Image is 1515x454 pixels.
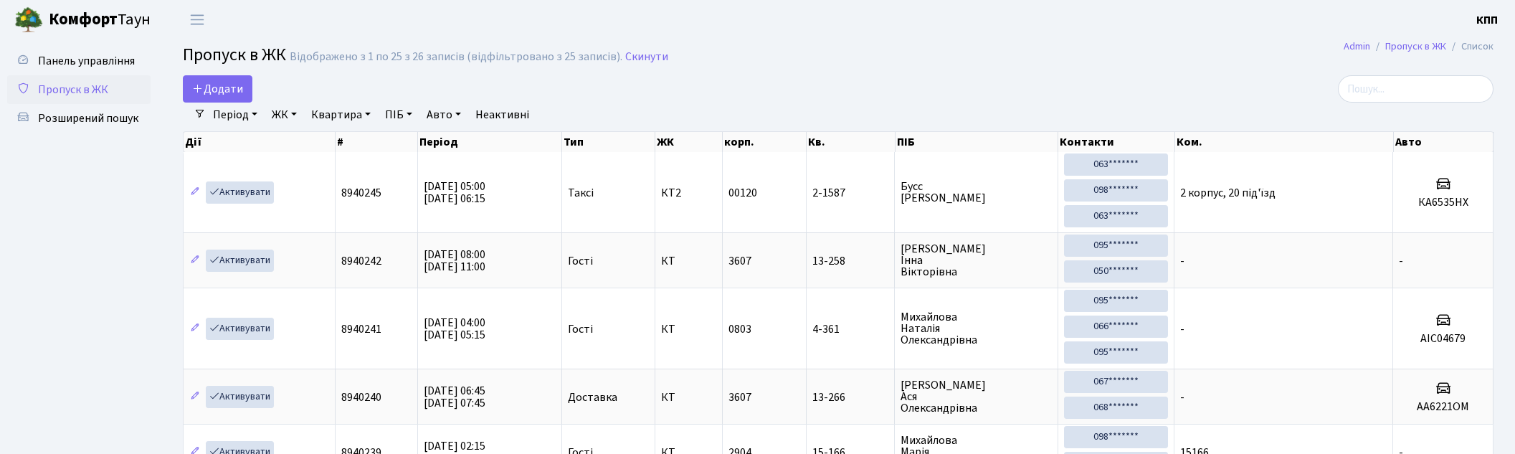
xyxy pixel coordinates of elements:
span: Таун [49,8,151,32]
span: 2 корпус, 20 під'їзд [1180,185,1276,201]
span: 2-1587 [812,187,889,199]
span: КТ [661,255,716,267]
th: корп. [723,132,806,152]
span: 8940240 [341,389,381,405]
h5: КА6535НХ [1399,196,1487,209]
b: Комфорт [49,8,118,31]
span: Бусс [PERSON_NAME] [901,181,1052,204]
nav: breadcrumb [1322,32,1515,62]
span: [PERSON_NAME] Інна Вікторівна [901,243,1052,278]
span: Додати [192,81,243,97]
th: Ком. [1175,132,1394,152]
span: Гості [568,255,593,267]
th: Авто [1394,132,1494,152]
span: 3607 [728,253,751,269]
span: - [1399,253,1403,269]
th: Контакти [1058,132,1174,152]
b: КПП [1476,12,1498,28]
th: Дії [184,132,336,152]
th: Тип [562,132,655,152]
a: Період [207,103,263,127]
span: 8940241 [341,321,381,337]
span: Пропуск в ЖК [183,42,286,67]
a: Активувати [206,386,274,408]
a: Пропуск в ЖК [7,75,151,104]
a: Admin [1344,39,1370,54]
span: 8940242 [341,253,381,269]
span: [DATE] 06:45 [DATE] 07:45 [424,383,485,411]
a: Квартира [305,103,376,127]
div: Відображено з 1 по 25 з 26 записів (відфільтровано з 25 записів). [290,50,622,64]
a: Скинути [625,50,668,64]
span: Панель управління [38,53,135,69]
span: Розширений пошук [38,110,138,126]
span: 8940245 [341,185,381,201]
span: КТ2 [661,187,716,199]
span: КТ [661,392,716,403]
a: Активувати [206,250,274,272]
span: - [1180,321,1184,337]
li: Список [1446,39,1493,55]
img: logo.png [14,6,43,34]
h5: AIC04679 [1399,332,1487,346]
span: Доставка [568,392,617,403]
span: 3607 [728,389,751,405]
a: Активувати [206,318,274,340]
span: 00120 [728,185,757,201]
span: 0803 [728,321,751,337]
span: Гості [568,323,593,335]
a: Пропуск в ЖК [1385,39,1446,54]
span: Пропуск в ЖК [38,82,108,98]
span: [DATE] 08:00 [DATE] 11:00 [424,247,485,275]
a: Активувати [206,181,274,204]
h5: АА6221ОМ [1399,400,1487,414]
th: ПІБ [896,132,1059,152]
th: # [336,132,418,152]
button: Переключити навігацію [179,8,215,32]
a: Розширений пошук [7,104,151,133]
a: ПІБ [379,103,418,127]
span: Михайлова Наталія Олександрівна [901,311,1052,346]
input: Пошук... [1338,75,1493,103]
span: [PERSON_NAME] Ася Олександрівна [901,379,1052,414]
span: [DATE] 04:00 [DATE] 05:15 [424,315,485,343]
span: - [1180,389,1184,405]
a: КПП [1476,11,1498,29]
a: Неактивні [470,103,535,127]
a: ЖК [266,103,303,127]
span: 4-361 [812,323,889,335]
span: КТ [661,323,716,335]
span: - [1180,253,1184,269]
a: Додати [183,75,252,103]
th: Період [418,132,563,152]
a: Авто [421,103,467,127]
a: Панель управління [7,47,151,75]
span: [DATE] 05:00 [DATE] 06:15 [424,179,485,207]
th: ЖК [655,132,723,152]
span: 13-266 [812,392,889,403]
span: 13-258 [812,255,889,267]
th: Кв. [807,132,896,152]
span: Таксі [568,187,594,199]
